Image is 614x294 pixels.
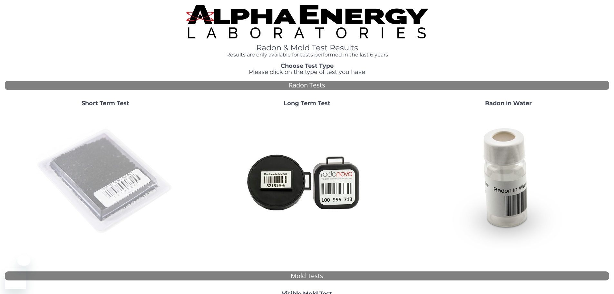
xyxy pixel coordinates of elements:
div: Mold Tests [5,271,609,281]
strong: Long Term Test [284,100,330,107]
strong: Choose Test Type [281,62,334,69]
strong: Radon in Water [485,100,532,107]
iframe: Message from company [17,255,30,266]
img: ShortTerm.jpg [36,112,175,251]
h1: Radon & Mold Test Results [186,44,428,52]
h4: Results are only available for tests performed in the last 6 years [186,52,428,58]
img: TightCrop.jpg [186,5,428,38]
span: Please click on the type of test you have [249,68,365,76]
img: RadoninWater.jpg [439,112,578,251]
strong: Short Term Test [82,100,129,107]
div: Radon Tests [5,81,609,90]
img: Radtrak2vsRadtrak3.jpg [238,112,376,251]
iframe: Button to launch messaging window [5,268,26,289]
